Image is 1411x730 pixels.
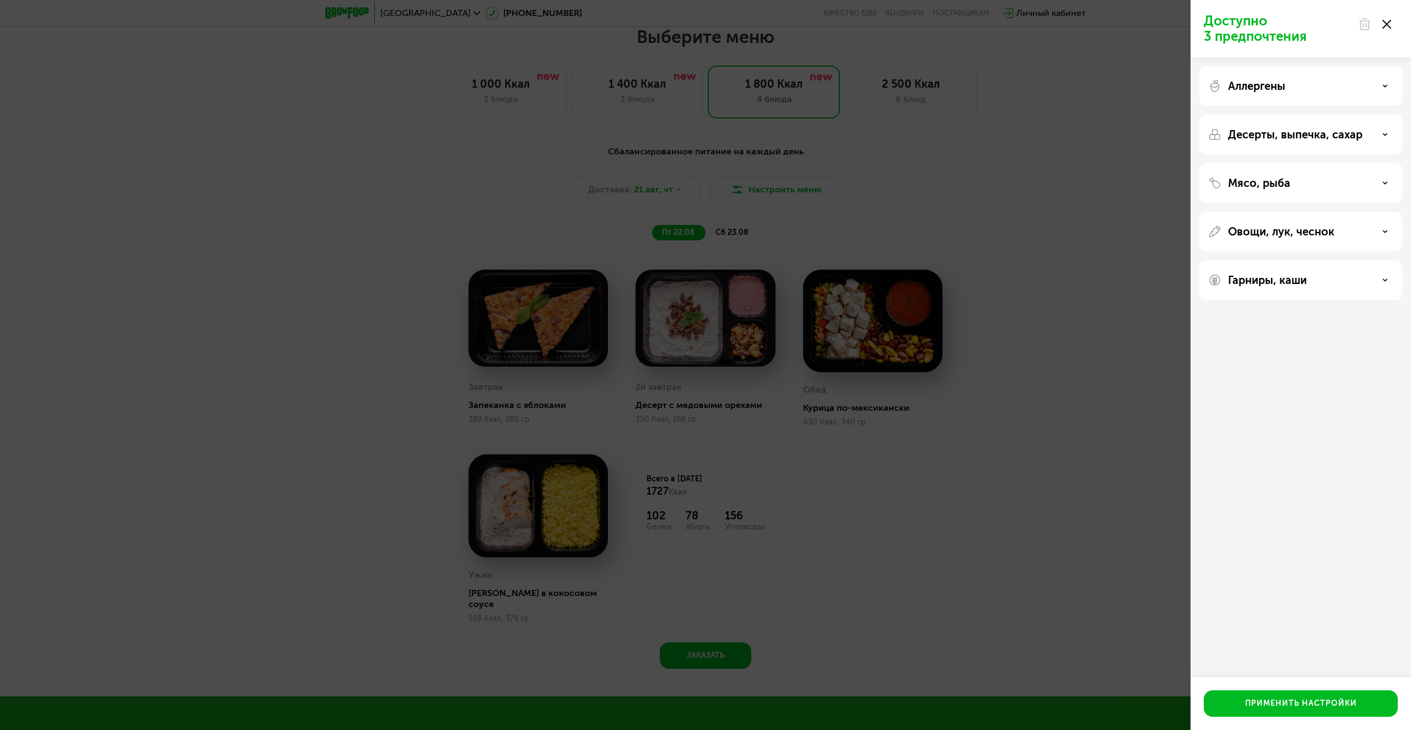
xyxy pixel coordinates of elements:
[1228,128,1362,141] p: Десерты, выпечка, сахар
[1228,176,1290,190] p: Мясо, рыба
[1228,225,1334,238] p: Овощи, лук, чеснок
[1228,79,1285,93] p: Аллергены
[1204,690,1398,717] button: Применить настройки
[1228,273,1307,287] p: Гарниры, каши
[1245,698,1357,709] div: Применить настройки
[1204,13,1351,44] p: Доступно 3 предпочтения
